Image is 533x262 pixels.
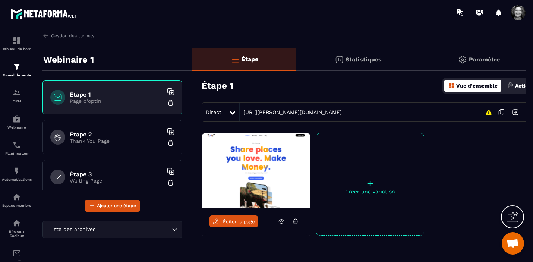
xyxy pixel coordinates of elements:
img: setting-gr.5f69749f.svg [458,55,467,64]
img: trash [167,99,174,107]
img: formation [12,88,21,97]
p: Vue d'ensemble [456,83,498,89]
img: automations [12,167,21,176]
p: Webinaire 1 [43,52,94,67]
span: Ajouter une étape [97,202,136,209]
a: Ouvrir le chat [502,232,524,255]
img: formation [12,62,21,71]
img: arrow [42,32,49,39]
p: Statistiques [346,56,382,63]
img: trash [167,139,174,146]
a: Gestion des tunnels [42,32,94,39]
h6: Étape 2 [70,131,163,138]
img: social-network [12,219,21,228]
img: email [12,249,21,258]
img: automations [12,114,21,123]
img: arrow-next.bcc2205e.svg [508,105,523,119]
a: automationsautomationsWebinaire [2,109,32,135]
img: dashboard-orange.40269519.svg [448,82,455,89]
p: Page d'optin [70,98,163,104]
a: automationsautomationsEspace membre [2,187,32,213]
p: Thank You Page [70,138,163,144]
a: Éditer la page [209,215,258,227]
p: Waiting Page [70,178,163,184]
p: Étape [242,56,258,63]
h3: Étape 1 [202,81,233,91]
img: automations [12,193,21,202]
p: Espace membre [2,203,32,208]
a: automationsautomationsAutomatisations [2,161,32,187]
p: Paramètre [469,56,500,63]
button: Ajouter une étape [85,200,140,212]
a: social-networksocial-networkRéseaux Sociaux [2,213,32,243]
span: Direct [206,109,221,115]
img: formation [12,36,21,45]
p: Réseaux Sociaux [2,230,32,238]
p: Tableau de bord [2,47,32,51]
p: CRM [2,99,32,103]
a: formationformationTunnel de vente [2,57,32,83]
a: formationformationTableau de bord [2,31,32,57]
p: Webinaire [2,125,32,129]
p: Automatisations [2,177,32,181]
img: scheduler [12,141,21,149]
img: logo [10,7,78,20]
p: Tunnel de vente [2,73,32,77]
h6: Étape 3 [70,171,163,178]
input: Search for option [97,225,170,234]
img: stats.20deebd0.svg [335,55,344,64]
span: Liste des archives [47,225,97,234]
h6: Étape 1 [70,91,163,98]
img: trash [167,179,174,186]
img: bars-o.4a397970.svg [231,55,240,64]
p: Créer une variation [316,189,424,195]
a: schedulerschedulerPlanificateur [2,135,32,161]
div: Search for option [42,221,182,238]
img: actions.d6e523a2.png [507,82,514,89]
img: image [202,133,310,208]
p: + [316,178,424,189]
a: [URL][PERSON_NAME][DOMAIN_NAME] [240,109,342,115]
span: Éditer la page [223,219,255,224]
a: formationformationCRM [2,83,32,109]
p: Planificateur [2,151,32,155]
